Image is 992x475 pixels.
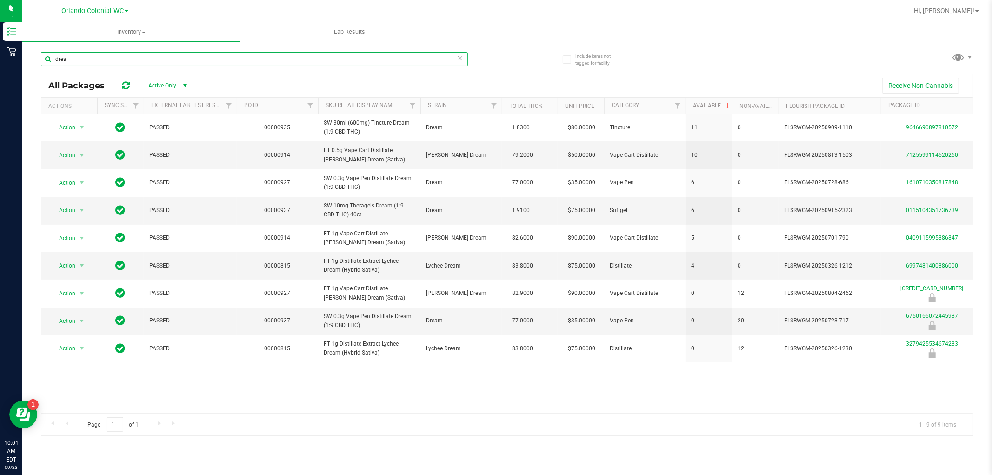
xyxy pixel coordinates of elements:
span: 4 [691,261,726,270]
span: $50.00000 [563,148,600,162]
span: FLSRWGM-20250701-790 [784,234,875,242]
div: Newly Received [879,321,985,330]
span: 79.2000 [507,148,538,162]
a: 0409115995886847 [906,234,958,241]
span: 5 [691,234,726,242]
a: 7125599114520260 [906,152,958,158]
input: Search Package ID, Item Name, SKU, Lot or Part Number... [41,52,468,66]
span: Action [51,259,76,272]
span: Action [51,342,76,355]
p: 09/23 [4,464,18,471]
a: Filter [405,98,420,114]
inline-svg: Retail [7,47,16,56]
iframe: Resource center unread badge [27,399,39,410]
span: select [76,314,88,328]
span: select [76,232,88,245]
span: FT 1g Distillate Extract Lychee Dream (Hybrid-Sativa) [324,340,415,357]
a: 3279425534674283 [906,341,958,347]
inline-svg: Inventory [7,27,16,36]
span: $90.00000 [563,231,600,245]
span: PASSED [149,316,231,325]
span: Action [51,287,76,300]
span: FT 1g Vape Cart Distillate [PERSON_NAME] Dream (Sativa) [324,229,415,247]
span: Orlando Colonial WC [61,7,124,15]
span: Dream [426,316,496,325]
a: Inventory [22,22,240,42]
span: FLSRWGM-20250804-2462 [784,289,875,298]
a: 00000927 [265,290,291,296]
a: 00000937 [265,207,291,214]
span: FLSRWGM-20250728-717 [784,316,875,325]
span: All Packages [48,80,114,91]
a: 00000937 [265,317,291,324]
a: Non-Available [739,103,781,109]
span: select [76,259,88,272]
a: Filter [303,98,318,114]
a: 00000914 [265,234,291,241]
span: 83.8000 [507,259,538,273]
a: 6750166072445987 [906,313,958,319]
span: PASSED [149,344,231,353]
a: 0115104351736739 [906,207,958,214]
span: 77.0000 [507,314,538,328]
a: SKU Retail Display Name [326,102,395,108]
span: Action [51,121,76,134]
a: 9646690897810572 [906,124,958,131]
span: PASSED [149,151,231,160]
span: Vape Cart Distillate [610,151,680,160]
a: 00000815 [265,345,291,352]
a: 6997481400886000 [906,262,958,269]
span: FT 1g Vape Cart Distillate [PERSON_NAME] Dream (Sativa) [324,284,415,302]
span: FLSRWGM-20250909-1110 [784,123,875,132]
span: SW 0.3g Vape Pen Distillate Dream (1:9 CBD:THC) [324,174,415,192]
span: FLSRWGM-20250813-1503 [784,151,875,160]
span: SW 10mg Theragels Dream (1:9 CBD:THC) 40ct [324,201,415,219]
iframe: Resource center [9,401,37,428]
span: 83.8000 [507,342,538,355]
span: Dream [426,206,496,215]
span: PASSED [149,234,231,242]
a: Filter [128,98,144,114]
a: Filter [486,98,502,114]
span: Lychee Dream [426,261,496,270]
span: 0 [738,261,773,270]
span: 0 [738,178,773,187]
span: select [76,121,88,134]
span: PASSED [149,206,231,215]
a: Available [693,102,732,109]
a: External Lab Test Result [151,102,224,108]
a: Strain [428,102,447,108]
div: Newly Received [879,348,985,358]
a: Filter [670,98,686,114]
span: [PERSON_NAME] Dream [426,151,496,160]
a: Flourish Package ID [786,103,845,109]
span: [PERSON_NAME] Dream [426,289,496,298]
span: $35.00000 [563,314,600,328]
span: Dream [426,178,496,187]
span: select [76,342,88,355]
a: Category [612,102,639,108]
span: 0 [738,123,773,132]
a: Package ID [888,102,920,108]
a: 00000815 [265,262,291,269]
span: Hi, [PERSON_NAME]! [914,7,974,14]
span: Tincture [610,123,680,132]
span: Action [51,149,76,162]
span: 12 [738,289,773,298]
a: Lab Results [240,22,459,42]
span: 20 [738,316,773,325]
span: 77.0000 [507,176,538,189]
span: Include items not tagged for facility [575,53,622,67]
span: Action [51,314,76,328]
span: PASSED [149,289,231,298]
span: In Sync [116,259,126,272]
span: $75.00000 [563,342,600,355]
a: 1610710350817848 [906,179,958,186]
span: In Sync [116,148,126,161]
span: In Sync [116,314,126,327]
span: In Sync [116,231,126,244]
span: SW 30ml (600mg) Tincture Dream (1:9 CBD:THC) [324,119,415,136]
span: Action [51,176,76,189]
span: $75.00000 [563,259,600,273]
span: Action [51,204,76,217]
